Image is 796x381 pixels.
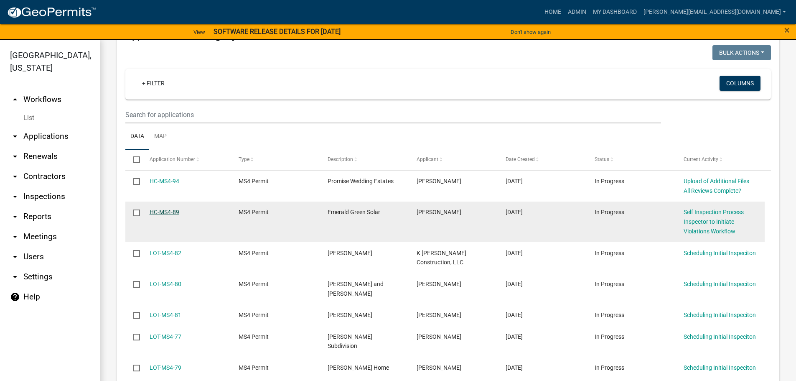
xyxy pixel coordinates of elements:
[595,178,624,184] span: In Progress
[150,281,181,287] a: LOT-MS4-80
[10,95,20,105] i: arrow_drop_up
[595,364,624,371] span: In Progress
[10,192,20,202] i: arrow_drop_down
[125,150,141,170] datatable-header-cell: Select
[417,312,461,318] span: Lynn Madden
[595,156,609,162] span: Status
[150,250,181,256] a: LOT-MS4-82
[10,131,20,141] i: arrow_drop_down
[190,25,209,39] a: View
[150,312,181,318] a: LOT-MS4-81
[10,252,20,262] i: arrow_drop_down
[507,25,554,39] button: Don't show again
[676,150,765,170] datatable-header-cell: Current Activity
[10,151,20,161] i: arrow_drop_down
[409,150,498,170] datatable-header-cell: Applicant
[684,333,756,340] a: Scheduling Initial Inspeciton
[684,156,718,162] span: Current Activity
[328,250,372,256] span: derek br
[417,250,466,266] span: K Graber Construction, LLC
[565,4,590,20] a: Admin
[328,156,353,162] span: Description
[506,209,523,215] span: 06/18/2025
[498,150,587,170] datatable-header-cell: Date Created
[417,281,461,287] span: Tyler Vincent
[506,364,523,371] span: 02/19/2025
[149,123,172,150] a: Map
[141,150,230,170] datatable-header-cell: Application Number
[640,4,789,20] a: [PERSON_NAME][EMAIL_ADDRESS][DOMAIN_NAME]
[684,187,741,194] a: All Reviews Complete?
[239,333,269,340] span: MS4 Permit
[230,150,319,170] datatable-header-cell: Type
[328,312,372,318] span: Bowman
[150,209,179,215] a: HC-MS4-89
[595,209,624,215] span: In Progress
[712,45,771,60] button: Bulk Actions
[684,250,756,256] a: Scheduling Initial Inspeciton
[239,209,269,215] span: MS4 Permit
[239,178,269,184] span: MS4 Permit
[239,250,269,256] span: MS4 Permit
[590,4,640,20] a: My Dashboard
[320,150,409,170] datatable-header-cell: Description
[10,232,20,242] i: arrow_drop_down
[506,156,535,162] span: Date Created
[684,312,756,318] a: Scheduling Initial Inspeciton
[417,333,461,340] span: Eli
[784,25,790,35] button: Close
[684,281,756,287] a: Scheduling Initial Inspeciton
[417,178,461,184] span: Tori Tripp
[541,4,565,20] a: Home
[720,76,760,91] button: Columns
[328,333,372,350] span: Elkins Subdivision
[10,272,20,282] i: arrow_drop_down
[684,218,735,235] a: Inspector to Initiate Violations Workflow
[328,281,384,297] span: Joel and Natalie Pugh
[684,178,749,184] a: Upload of Additional Files
[595,312,624,318] span: In Progress
[328,364,389,371] span: A.Dunlap Home
[595,250,624,256] span: In Progress
[684,364,756,371] a: Scheduling Initial Inspeciton
[595,333,624,340] span: In Progress
[328,209,380,215] span: Emerald Green Solar
[417,364,461,371] span: Zachary Fisher
[150,178,179,184] a: HC-MS4-94
[506,250,523,256] span: 04/25/2025
[135,76,171,91] a: + Filter
[239,281,269,287] span: MS4 Permit
[239,312,269,318] span: MS4 Permit
[506,281,523,287] span: 04/13/2025
[417,156,438,162] span: Applicant
[10,171,20,182] i: arrow_drop_down
[125,123,149,150] a: Data
[417,209,461,215] span: Jordan Daniel
[328,178,394,184] span: Promise Wedding Estates
[587,150,676,170] datatable-header-cell: Status
[10,292,20,302] i: help
[506,178,523,184] span: 08/20/2025
[150,333,181,340] a: LOT-MS4-77
[784,24,790,36] span: ×
[506,333,523,340] span: 02/20/2025
[684,209,744,215] a: Self Inspection Process
[595,281,624,287] span: In Progress
[214,28,341,36] strong: SOFTWARE RELEASE DETAILS FOR [DATE]
[150,156,195,162] span: Application Number
[239,364,269,371] span: MS4 Permit
[150,364,181,371] a: LOT-MS4-79
[506,312,523,318] span: 04/07/2025
[10,212,20,222] i: arrow_drop_down
[239,156,249,162] span: Type
[125,106,661,123] input: Search for applications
